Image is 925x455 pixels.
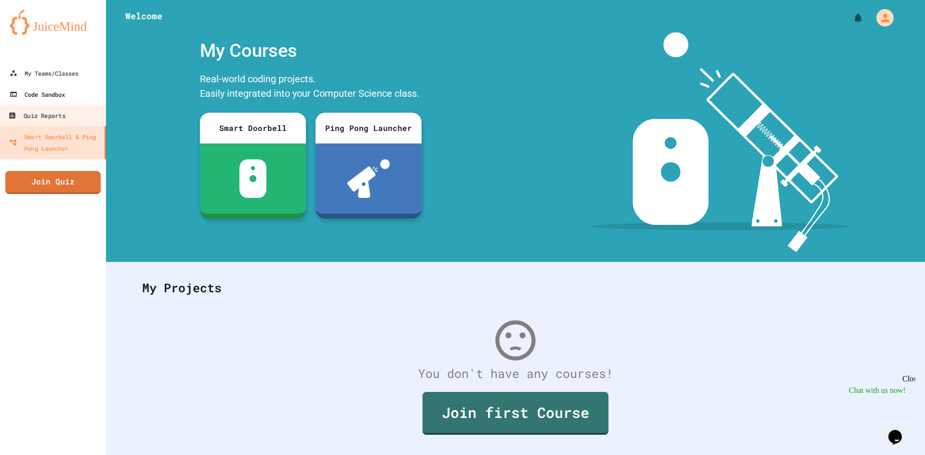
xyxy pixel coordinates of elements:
iframe: chat widget [885,416,915,445]
div: You don't have any courses! [132,364,899,383]
div: Real-world coding projects. Easily integrated into your Computer Science class. [195,69,426,105]
img: logo-orange.svg [10,10,96,35]
div: My Teams/Classes [10,67,79,79]
div: Smart Doorbell [200,113,306,143]
div: My Courses [195,32,426,69]
img: ppl-with-ball.png [347,159,390,198]
div: Quiz Reports [8,110,65,122]
a: Join Quiz [5,171,101,194]
div: My Account [866,7,896,29]
div: My Projects [132,269,899,307]
img: sdb-white.svg [239,159,267,198]
div: Ping Pong Launcher [316,113,422,143]
div: My Notifications [834,10,866,26]
div: Smart Doorbell & Ping Pong Launcher [9,131,101,155]
img: banner-image-my-projects.png [591,32,849,252]
a: Join first Course [423,392,608,435]
iframe: chat widget [845,375,915,416]
div: Code Sandbox [10,89,65,100]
